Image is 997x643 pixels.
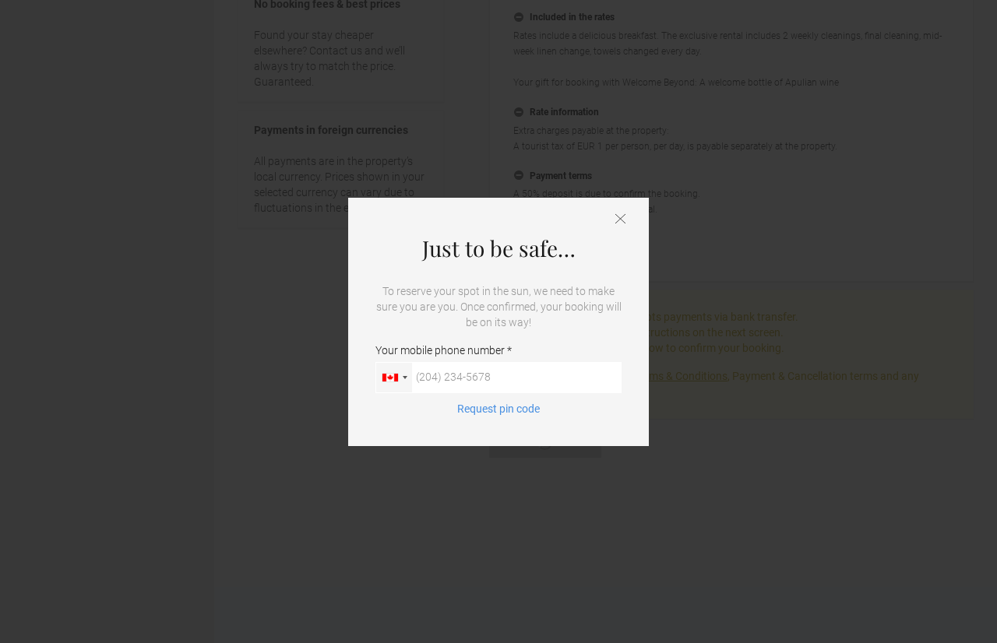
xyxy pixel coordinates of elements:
span: Your mobile phone number [375,343,512,358]
h4: Just to be safe… [375,237,622,260]
button: Request pin code [448,401,549,416]
p: To reserve your spot in the sun, we need to make sure you are you. Once confirmed, your booking w... [375,283,622,330]
input: Your mobile phone number [375,362,622,393]
div: Canada: +1 [376,363,412,392]
button: Close [615,213,625,227]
